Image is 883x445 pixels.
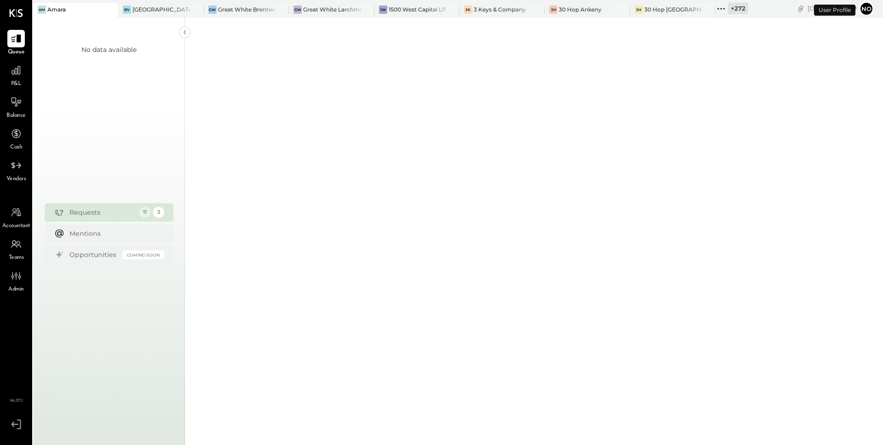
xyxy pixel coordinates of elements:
div: 3H [549,6,557,14]
div: 3 [153,207,164,218]
span: Admin [8,285,24,294]
div: Requests [69,208,135,217]
a: Queue [0,30,32,57]
span: Balance [6,112,26,120]
a: P&L [0,62,32,88]
a: Cash [0,125,32,152]
div: 1500 West Capital LP [389,6,446,13]
a: Accountant [0,204,32,230]
div: 3 Keys & Company [474,6,526,13]
a: Vendors [0,157,32,183]
div: Am [38,6,46,14]
div: Great White Brentwood [218,6,275,13]
div: Mentions [69,229,160,238]
div: BV [123,6,131,14]
span: P&L [11,80,22,88]
div: 30 Hop Ankeny [559,6,602,13]
div: copy link [796,4,805,13]
div: Opportunities [69,250,118,259]
button: No [859,1,874,16]
span: Cash [10,143,22,152]
div: No data available [81,45,137,54]
div: 3H [635,6,643,14]
a: Teams [0,235,32,262]
div: Great White Larchmont [303,6,360,13]
div: 1W [379,6,387,14]
div: 11 [139,207,150,218]
div: + 272 [728,3,748,14]
span: Teams [9,254,24,262]
div: 30 Hop [GEOGRAPHIC_DATA] [644,6,701,13]
a: Balance [0,93,32,120]
a: Admin [0,267,32,294]
div: Amara [47,6,66,13]
div: [DATE] [808,4,857,13]
span: Accountant [2,222,30,230]
div: Coming Soon [123,251,164,259]
span: Queue [8,48,25,57]
div: [GEOGRAPHIC_DATA] [132,6,189,13]
span: Vendors [6,175,26,183]
div: User Profile [814,5,855,16]
div: 3K [464,6,472,14]
div: GW [208,6,217,14]
div: GW [293,6,302,14]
